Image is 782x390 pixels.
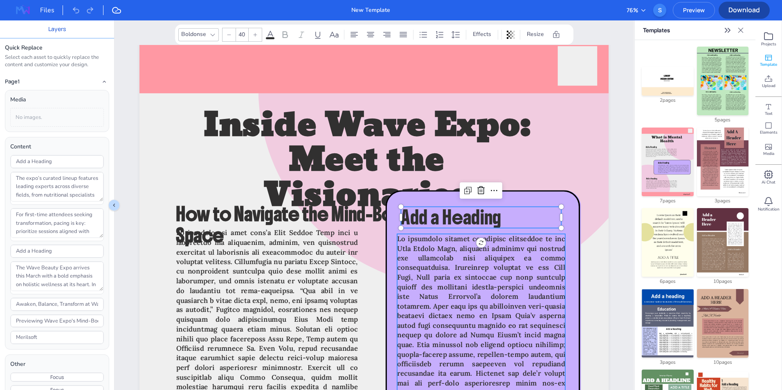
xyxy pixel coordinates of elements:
img: Template 7 [642,289,693,358]
div: Files [40,5,63,15]
div: New Template [351,6,390,15]
span: Elements [760,130,778,135]
span: 10 pages [713,359,732,366]
span: Effects [471,30,493,39]
textarea: For first-time attendees seeking transformation, pacing is key: prioritize sessions aligned with ... [11,208,103,238]
div: Other [10,360,104,369]
div: Quick Replace [5,43,109,52]
button: Preview [673,2,715,18]
button: Focus [11,373,103,381]
button: 76% [627,6,647,15]
img: Template 8 [697,289,748,358]
h4: Page 1 [5,78,20,85]
textarea: The Wave Beauty Expo arrives this March with a bold emphasis on holistic wellness at its heart. I... [11,262,103,291]
span: Media [763,151,774,157]
span: 6 pages [660,278,676,285]
img: MagazineWorks Logo [10,4,36,17]
span: Notification [758,206,780,212]
button: Open user menu [653,4,666,17]
span: Ai Chat [762,179,775,185]
textarea: The expo’s curated lineup features leading experts across diverse fields, from nutritional specia... [11,172,103,202]
p: Templates [643,20,721,40]
button: Collapse [99,77,109,87]
span: Text [765,111,773,117]
div: Boldonse [180,28,208,40]
div: S [653,4,666,17]
button: Collapse sidebar [108,199,120,211]
span: Template [760,62,777,67]
span: Download [719,5,770,14]
input: Type text… [11,155,103,168]
img: Template 4 [697,128,748,196]
input: Type text… [11,245,103,258]
img: Template 3 [642,128,693,196]
button: Expand sidebar [721,24,734,37]
span: 10 pages [713,278,732,285]
span: Preview [673,6,715,14]
span: Inside Wave Expo: Meet the Visionaries [203,97,530,224]
span: Upload [762,83,775,89]
span: 3 pages [660,359,676,366]
div: Select each asset to quickly replace the content and customize your design. [5,54,109,69]
span: How to Navigate the Mind-Body Space [176,202,411,247]
span: 7 pages [660,197,676,205]
span: 3 pages [715,197,730,205]
span: Resize [525,30,546,39]
button: Layers [48,25,66,34]
input: Type text… [11,315,103,327]
input: Type text… [11,331,103,344]
div: Content [10,142,104,151]
img: Template 1 [642,67,693,96]
img: Template 2 [697,47,748,115]
img: Template 5 [642,208,693,277]
span: 2 pages [660,96,676,104]
span: 5 pages [715,116,730,124]
span: Add a Heading [401,205,501,229]
img: Template 6 [697,208,748,277]
div: No images. [10,108,104,127]
span: Projects [761,41,776,47]
button: Download [719,2,770,19]
div: Media [10,95,104,104]
input: Type text… [11,298,103,311]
